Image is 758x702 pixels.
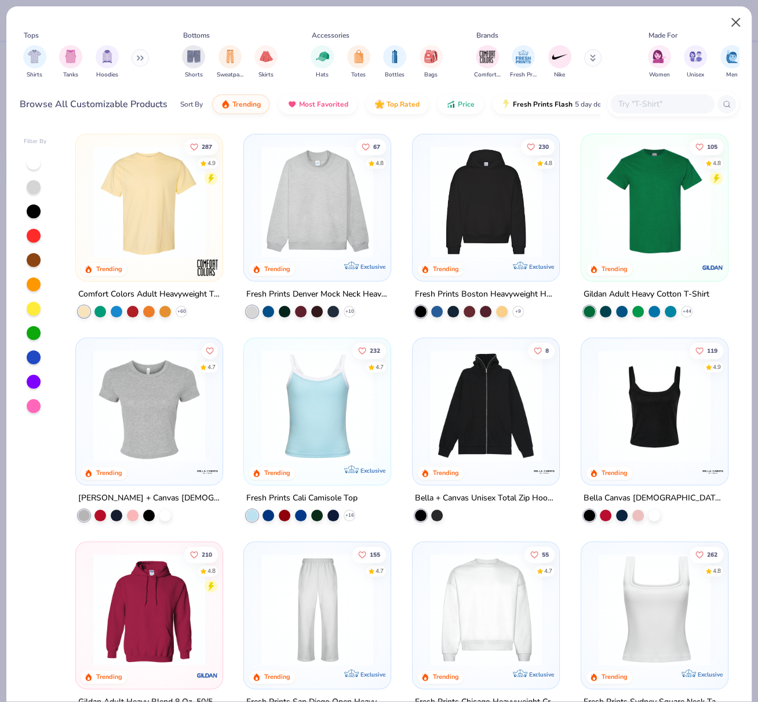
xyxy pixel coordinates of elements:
div: Browse All Customizable Products [20,97,167,111]
img: 1358499d-a160-429c-9f1e-ad7a3dc244c9 [424,553,548,665]
div: 4.9 [207,159,216,167]
button: Like [356,138,387,155]
span: Skirts [258,71,274,79]
div: filter for Bags [420,45,443,79]
div: Fresh Prints Cali Camisole Top [246,491,358,505]
input: Try "T-Shirt" [617,97,706,111]
span: Comfort Colors [474,71,501,79]
button: filter button [548,45,571,79]
div: filter for Women [648,45,671,79]
button: filter button [720,45,744,79]
div: 4.7 [376,363,384,371]
div: filter for Shorts [182,45,205,79]
img: a25d9891-da96-49f3-a35e-76288174bf3a [256,350,379,462]
div: 4.7 [376,566,384,575]
img: TopRated.gif [375,100,384,109]
img: Shirts Image [28,50,41,63]
span: 262 [707,551,717,557]
span: 232 [370,348,381,353]
img: Unisex Image [689,50,702,63]
div: filter for Fresh Prints [510,45,537,79]
img: df5250ff-6f61-4206-a12c-24931b20f13c [256,553,379,665]
div: Filter By [24,137,47,146]
div: filter for Unisex [684,45,707,79]
div: 4.7 [207,363,216,371]
span: 55 [542,551,549,557]
button: Like [521,138,555,155]
span: 119 [707,348,717,353]
span: + 16 [345,511,354,518]
span: 155 [370,551,381,557]
div: 4.9 [713,363,721,371]
span: Exclusive [360,670,385,678]
button: filter button [311,45,334,79]
span: Exclusive [529,670,554,678]
div: filter for Bottles [383,45,406,79]
span: Women [649,71,670,79]
span: Fresh Prints [510,71,537,79]
span: Unisex [687,71,704,79]
img: 029b8af0-80e6-406f-9fdc-fdf898547912 [88,146,211,258]
button: Like [690,546,723,562]
img: b1a53f37-890a-4b9a-8962-a1b7c70e022e [424,350,548,462]
img: 91acfc32-fd48-4d6b-bdad-a4c1a30ac3fc [424,146,548,258]
span: Totes [351,71,366,79]
span: Hats [316,71,329,79]
button: filter button [510,45,537,79]
img: 8af284bf-0d00-45ea-9003-ce4b9a3194ad [593,350,716,462]
button: Fresh Prints Flash5 day delivery [493,94,626,114]
img: f5d85501-0dbb-4ee4-b115-c08fa3845d83 [256,146,379,258]
span: 5 day delivery [575,98,618,111]
div: Bottoms [183,30,210,41]
button: filter button [648,45,671,79]
img: Bella + Canvas logo [701,459,724,482]
img: most_fav.gif [287,100,297,109]
div: Gildan Adult Heavy Cotton T-Shirt [584,287,709,302]
span: Men [726,71,738,79]
div: filter for Tanks [59,45,82,79]
button: Like [202,342,218,359]
img: Skirts Image [260,50,273,63]
img: Totes Image [352,50,365,63]
div: Accessories [312,30,349,41]
span: Shorts [185,71,203,79]
span: 105 [707,144,717,149]
span: + 44 [682,308,691,315]
div: filter for Hats [311,45,334,79]
div: [PERSON_NAME] + Canvas [DEMOGRAPHIC_DATA]' Micro Ribbed Baby Tee [78,491,220,505]
img: Comfort Colors Image [479,48,496,65]
img: Bottles Image [388,50,401,63]
span: 287 [202,144,212,149]
div: 4.8 [207,566,216,575]
button: Like [353,342,387,359]
button: filter button [59,45,82,79]
div: filter for Shirts [23,45,46,79]
img: Hoodies Image [101,50,114,63]
span: Bottles [385,71,404,79]
span: Exclusive [529,263,554,270]
button: filter button [254,45,278,79]
span: Bags [424,71,438,79]
div: Bella Canvas [DEMOGRAPHIC_DATA]' Micro Ribbed Scoop Tank [584,491,726,505]
span: + 60 [177,308,185,315]
div: 4.8 [376,159,384,167]
img: Fresh Prints Image [515,48,532,65]
img: Hats Image [316,50,329,63]
div: Fresh Prints Denver Mock Neck Heavyweight Sweatshirt [246,287,388,302]
div: Bella + Canvas Unisex Total Zip Hoodie [415,491,557,505]
span: 230 [538,144,549,149]
button: filter button [347,45,370,79]
span: + 10 [345,308,354,315]
img: e55d29c3-c55d-459c-bfd9-9b1c499ab3c6 [210,146,334,258]
button: Close [725,12,747,34]
span: Nike [554,71,565,79]
div: 4.8 [544,159,552,167]
div: filter for Totes [347,45,370,79]
button: Like [690,138,723,155]
button: filter button [23,45,46,79]
button: Like [528,342,555,359]
img: db319196-8705-402d-8b46-62aaa07ed94f [593,146,716,258]
span: Sweatpants [217,71,243,79]
div: 4.7 [544,566,552,575]
div: Fresh Prints Boston Heavyweight Hoodie [415,287,557,302]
